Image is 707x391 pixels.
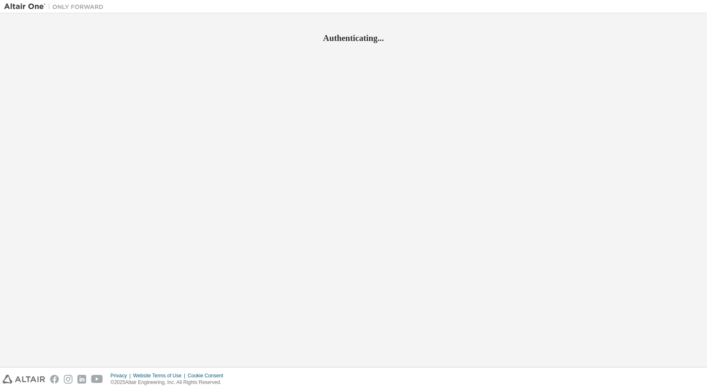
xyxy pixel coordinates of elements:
[133,372,188,379] div: Website Terms of Use
[91,375,103,384] img: youtube.svg
[188,372,228,379] div: Cookie Consent
[64,375,72,384] img: instagram.svg
[4,2,108,11] img: Altair One
[2,375,45,384] img: altair_logo.svg
[111,372,133,379] div: Privacy
[111,379,228,386] p: © 2025 Altair Engineering, Inc. All Rights Reserved.
[77,375,86,384] img: linkedin.svg
[50,375,59,384] img: facebook.svg
[4,33,703,43] h2: Authenticating...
